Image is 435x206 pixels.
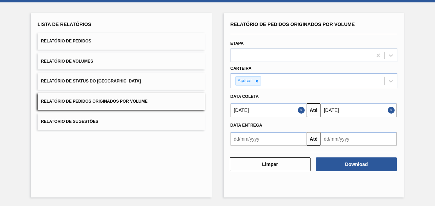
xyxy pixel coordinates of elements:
[41,119,98,124] span: Relatório de Sugestões
[38,113,205,130] button: Relatório de Sugestões
[230,22,355,27] span: Relatório de Pedidos Originados por Volume
[230,123,262,128] span: Data entrega
[230,66,252,71] label: Carteira
[230,132,307,146] input: dd/mm/yyyy
[236,77,253,85] div: Açúcar
[41,79,141,83] span: Relatório de Status do [GEOGRAPHIC_DATA]
[230,41,244,46] label: Etapa
[38,93,205,110] button: Relatório de Pedidos Originados por Volume
[38,53,205,70] button: Relatório de Volumes
[316,157,397,171] button: Download
[307,132,320,146] button: Até
[230,103,307,117] input: dd/mm/yyyy
[41,59,93,64] span: Relatório de Volumes
[307,103,320,117] button: Até
[38,73,205,90] button: Relatório de Status do [GEOGRAPHIC_DATA]
[320,103,397,117] input: dd/mm/yyyy
[230,157,311,171] button: Limpar
[230,94,259,99] span: Data coleta
[298,103,307,117] button: Close
[41,99,148,104] span: Relatório de Pedidos Originados por Volume
[41,39,91,43] span: Relatório de Pedidos
[38,22,91,27] span: Lista de Relatórios
[38,33,205,50] button: Relatório de Pedidos
[388,103,397,117] button: Close
[320,132,397,146] input: dd/mm/yyyy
